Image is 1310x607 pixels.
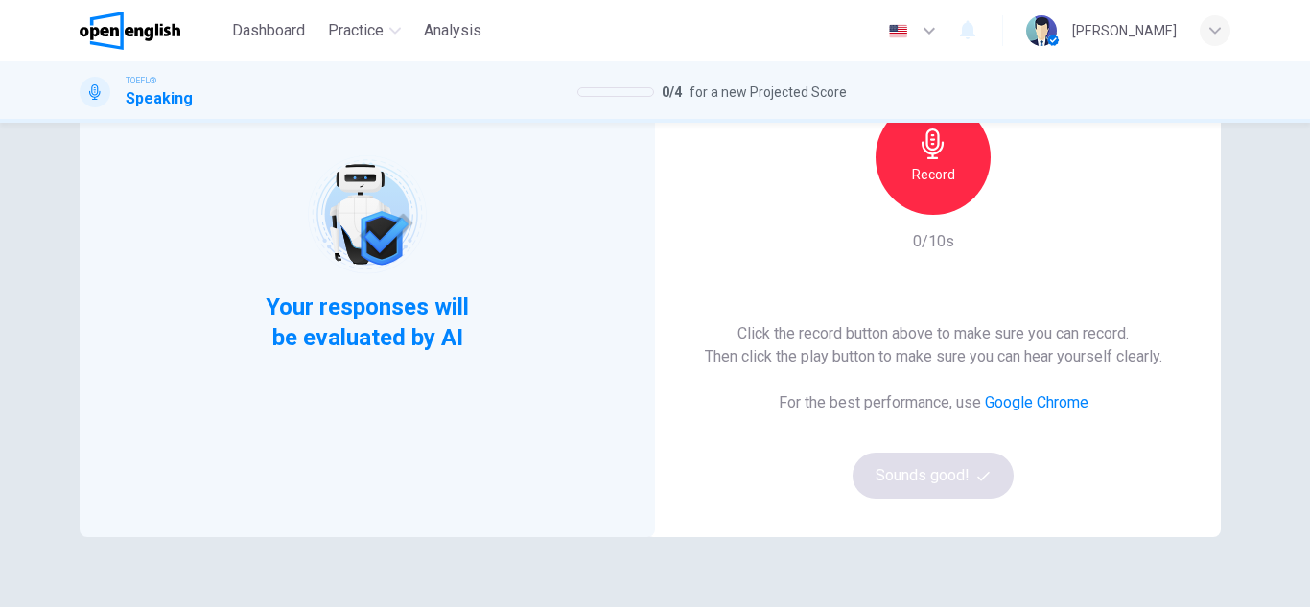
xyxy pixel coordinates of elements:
[985,393,1088,411] a: Google Chrome
[779,391,1088,414] h6: For the best performance, use
[320,13,409,48] button: Practice
[886,24,910,38] img: en
[1026,15,1057,46] img: Profile picture
[328,19,384,42] span: Practice
[251,292,484,353] span: Your responses will be evaluated by AI
[80,12,180,50] img: OpenEnglish logo
[416,13,489,48] button: Analysis
[705,322,1162,368] h6: Click the record button above to make sure you can record. Then click the play button to make sur...
[690,81,847,104] span: for a new Projected Score
[306,153,428,275] img: robot icon
[662,81,682,104] span: 0 / 4
[80,12,224,50] a: OpenEnglish logo
[224,13,313,48] button: Dashboard
[913,230,954,253] h6: 0/10s
[232,19,305,42] span: Dashboard
[126,87,193,110] h1: Speaking
[424,19,481,42] span: Analysis
[876,100,991,215] button: Record
[912,163,955,186] h6: Record
[1072,19,1177,42] div: [PERSON_NAME]
[126,74,156,87] span: TOEFL®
